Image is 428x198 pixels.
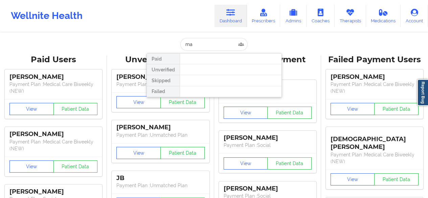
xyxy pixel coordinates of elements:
div: Skipped [147,75,180,86]
p: Payment Plan : Medical Care Biweekly (NEW) [331,151,419,165]
div: Unverified [147,64,180,75]
p: Payment Plan : Medical Care Biweekly (NEW) [331,81,419,94]
p: Payment Plan : Medical Care Biweekly (NEW) [9,138,97,152]
button: View [331,173,375,185]
button: Patient Data [374,103,419,115]
div: [PERSON_NAME] [9,188,97,196]
div: Unverified Users [112,54,209,65]
p: Payment Plan : Unmatched Plan [116,182,204,189]
button: Patient Data [267,107,312,119]
p: Payment Plan : Medical Care Biweekly (NEW) [9,81,97,94]
div: JB [116,174,204,182]
a: Therapists [335,5,366,27]
button: Patient Data [53,103,98,115]
a: Admins [280,5,307,27]
p: Payment Plan : Unmatched Plan [116,81,204,88]
button: Patient Data [374,173,419,185]
a: Prescribers [247,5,280,27]
a: Coaches [307,5,335,27]
div: Failed [147,86,180,97]
div: [DEMOGRAPHIC_DATA][PERSON_NAME] [331,130,419,151]
button: Patient Data [53,160,98,173]
button: View [116,96,161,108]
button: Patient Data [160,147,205,159]
button: View [116,147,161,159]
div: Paid Users [5,54,102,65]
div: [PERSON_NAME] [9,130,97,138]
p: Payment Plan : Social [224,142,312,149]
div: Paid [147,53,180,64]
button: Patient Data [267,157,312,170]
p: Payment Plan : Unmatched Plan [116,132,204,138]
div: [PERSON_NAME] [116,73,204,81]
div: [PERSON_NAME] [331,73,419,81]
a: Medications [366,5,401,27]
div: Failed Payment Users [326,54,423,65]
button: View [9,160,54,173]
button: Patient Data [160,96,205,108]
a: Report Bug [417,79,428,106]
button: View [9,103,54,115]
div: [PERSON_NAME] [224,185,312,193]
a: Account [401,5,428,27]
div: [PERSON_NAME] [9,73,97,81]
button: View [224,157,268,170]
a: Dashboard [215,5,247,27]
div: [PERSON_NAME] [116,124,204,131]
button: View [224,107,268,119]
button: View [331,103,375,115]
div: [PERSON_NAME] [224,134,312,142]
